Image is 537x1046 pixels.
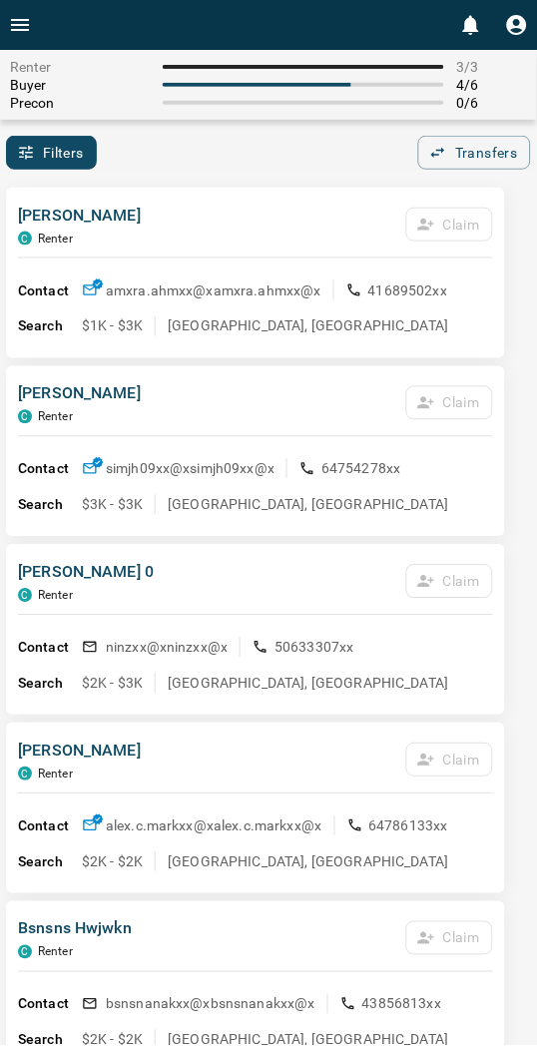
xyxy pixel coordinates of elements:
[106,995,315,1015] p: bsnsnanakxx@x bsnsnanakxx@x
[106,459,274,479] p: simjh09xx@x simjh09xx@x
[10,59,151,75] span: Renter
[362,995,442,1015] p: 43856813xx
[18,589,32,603] div: condos.ca
[18,946,32,960] div: condos.ca
[82,495,143,515] p: $3K - $3K
[168,674,448,694] p: [GEOGRAPHIC_DATA], [GEOGRAPHIC_DATA]
[18,995,82,1016] p: Contact
[168,495,448,515] p: [GEOGRAPHIC_DATA], [GEOGRAPHIC_DATA]
[18,740,141,764] p: [PERSON_NAME]
[18,204,141,228] p: [PERSON_NAME]
[418,136,531,170] button: Transfers
[456,59,527,75] span: 3 / 3
[38,232,73,246] p: Renter
[18,280,82,301] p: Contact
[18,232,32,246] div: condos.ca
[497,5,537,45] button: Profile
[38,410,73,424] p: Renter
[82,674,143,694] p: $2K - $3K
[18,918,132,942] p: Bsnsns Hwjwkn
[18,410,32,424] div: condos.ca
[38,589,73,603] p: Renter
[10,77,151,93] span: Buyer
[106,638,228,658] p: ninzxx@x ninzxx@x
[82,316,143,336] p: $1K - $3K
[18,561,154,585] p: [PERSON_NAME] 0
[106,816,322,836] p: alex.c.markxx@x alex.c.markxx@x
[274,638,354,658] p: 50633307xx
[456,77,527,93] span: 4 / 6
[18,816,82,837] p: Contact
[18,459,82,480] p: Contact
[18,638,82,659] p: Contact
[369,816,449,836] p: 64786133xx
[10,95,151,111] span: Precon
[168,316,448,336] p: [GEOGRAPHIC_DATA], [GEOGRAPHIC_DATA]
[18,768,32,782] div: condos.ca
[38,768,73,782] p: Renter
[6,136,97,170] button: Filters
[321,459,401,479] p: 64754278xx
[18,852,82,873] p: Search
[18,674,82,695] p: Search
[168,852,448,872] p: [GEOGRAPHIC_DATA], [GEOGRAPHIC_DATA]
[368,280,448,300] p: 41689502xx
[38,946,73,960] p: Renter
[82,852,143,872] p: $2K - $2K
[18,495,82,516] p: Search
[456,95,527,111] span: 0 / 6
[18,316,82,337] p: Search
[18,382,141,406] p: [PERSON_NAME]
[106,280,321,300] p: amxra.ahmxx@x amxra.ahmxx@x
